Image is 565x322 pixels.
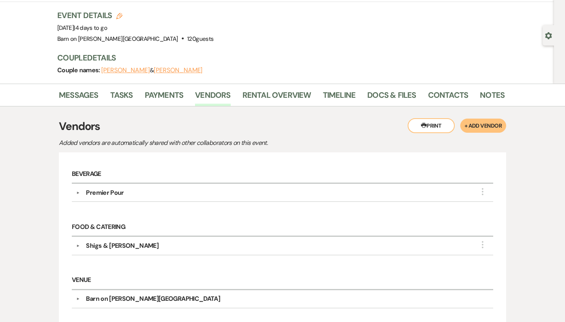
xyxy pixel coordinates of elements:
button: Open lead details [545,31,552,39]
div: Premier Pour [86,188,124,198]
button: + Add Vendor [460,119,506,133]
a: Payments [145,89,184,106]
span: Barn on [PERSON_NAME][GEOGRAPHIC_DATA] [57,35,178,43]
button: ▼ [73,191,82,195]
button: [PERSON_NAME] [154,67,202,73]
button: [PERSON_NAME] [101,67,150,73]
a: Docs & Files [367,89,416,106]
h6: Food & Catering [72,218,493,237]
span: [DATE] [57,24,107,32]
span: & [101,66,202,74]
div: Barn on [PERSON_NAME][GEOGRAPHIC_DATA] [86,294,220,304]
h3: Couple Details [57,52,497,63]
span: 4 days to go [75,24,107,32]
a: Timeline [323,89,356,106]
a: Vendors [195,89,230,106]
span: | [74,24,107,32]
h6: Beverage [72,165,493,184]
div: Shigs & [PERSON_NAME] [86,241,159,251]
button: Print [408,118,455,133]
a: Rental Overview [242,89,311,106]
span: 120 guests [187,35,213,43]
button: ▼ [73,297,82,301]
h6: Venue [72,272,493,290]
h3: Event Details [57,10,213,21]
span: Couple names: [57,66,101,74]
a: Messages [59,89,98,106]
button: ▼ [73,244,82,248]
a: Notes [480,89,505,106]
p: Added vendors are automatically shared with other collaborators on this event. [59,138,334,148]
h3: Vendors [59,118,506,135]
a: Contacts [428,89,468,106]
a: Tasks [110,89,133,106]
